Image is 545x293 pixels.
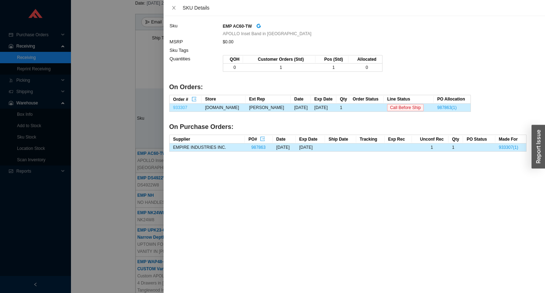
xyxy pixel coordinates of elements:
[246,95,291,104] th: Ext Rep
[273,143,296,152] td: [DATE]
[170,95,202,104] th: Order #
[296,135,325,143] th: Exp Date
[169,46,222,55] td: Sku Tags
[385,135,412,143] th: Exp Rec
[349,95,384,104] th: Order Status
[256,23,261,28] span: google
[412,135,448,143] th: Unconf Rec
[169,123,527,131] h4: On Purchase Orders:
[183,4,539,12] div: SKU Details
[202,104,246,112] td: [DOMAIN_NAME]
[260,135,265,141] button: export
[336,95,349,104] th: Qty
[325,135,356,143] th: Ship Date
[311,104,336,112] td: [DATE]
[246,104,291,112] td: [PERSON_NAME]
[336,104,349,112] td: 1
[223,24,252,29] strong: EMP AC60-TW
[384,95,434,104] th: Line Status
[169,5,178,11] button: Close
[170,135,245,143] th: Supplier
[223,30,312,37] span: APOLLO Inset Band in [GEOGRAPHIC_DATA]
[169,83,527,92] h4: On Orders:
[223,64,243,72] td: 0
[348,55,382,64] th: Allocated
[448,135,463,143] th: Qty
[463,135,495,143] th: PO Status
[256,22,261,30] a: google
[387,104,424,111] span: Call Before Ship
[434,95,470,104] th: PO Allocation
[437,105,457,110] a: 987863(1)
[170,143,245,152] td: EMPIRE INDUSTRIES INC.
[291,95,311,104] th: Date
[315,55,348,64] th: Pos (Std)
[356,135,385,143] th: Tracking
[169,55,222,76] td: Quantities
[260,136,265,142] span: export
[173,105,187,110] a: 933307
[169,38,222,46] td: MSRP
[348,64,382,72] td: 0
[223,55,243,64] th: QOH
[412,143,448,152] td: 1
[315,64,348,72] td: 1
[499,145,518,150] a: 933307(1)
[243,55,316,64] th: Customer Orders (Std)
[448,143,463,152] td: 1
[243,64,316,72] td: 1
[273,135,296,143] th: Date
[223,38,526,45] div: $0.00
[296,143,325,152] td: [DATE]
[191,96,197,101] button: export
[202,95,246,104] th: Store
[495,135,526,143] th: Made For
[311,95,336,104] th: Exp Date
[245,135,272,143] th: PO#
[171,5,176,10] span: close
[291,104,311,112] td: [DATE]
[251,145,265,150] a: 987863
[169,22,222,38] td: Sku
[192,97,197,102] span: export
